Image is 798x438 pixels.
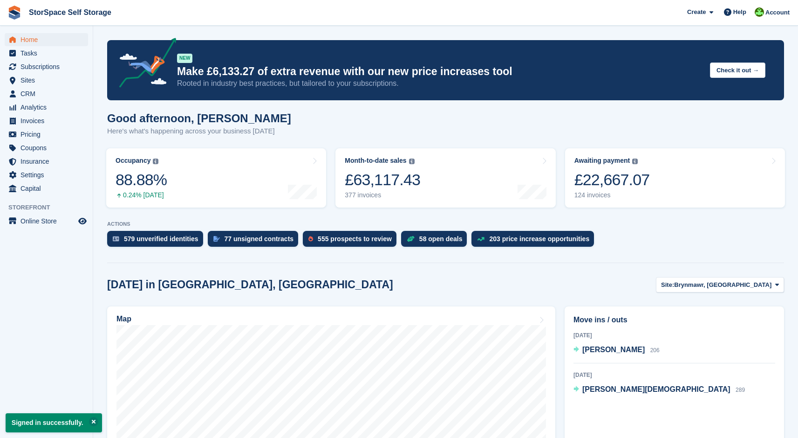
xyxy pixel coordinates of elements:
[574,170,650,189] div: £22,667.07
[733,7,746,17] span: Help
[107,126,291,137] p: Here's what's happening across your business [DATE]
[582,385,730,393] span: [PERSON_NAME][DEMOGRAPHIC_DATA]
[116,315,131,323] h2: Map
[5,87,88,100] a: menu
[5,74,88,87] a: menu
[20,215,76,228] span: Online Store
[5,168,88,181] a: menu
[107,221,784,227] p: ACTIONS
[213,236,220,242] img: contract_signature_icon-13c848040528278c33f63329250d36e43548de30e8caae1d1a13099fd9432cc5.svg
[20,47,76,60] span: Tasks
[208,231,303,251] a: 77 unsigned contracts
[225,235,294,243] div: 77 unsigned contracts
[5,114,88,127] a: menu
[25,5,115,20] a: StorSpace Self Storage
[116,170,167,189] div: 88.88%
[7,6,21,20] img: stora-icon-8386f47178a22dfd0bd8f6a31ec36ba5ce8667c1dd55bd0f319d3a0aa187defe.svg
[687,7,706,17] span: Create
[409,159,415,164] img: icon-info-grey-7440780725fd019a000dd9b08b2336e03edf1995a4989e88bcd33f0948082b44.svg
[573,314,775,326] h2: Move ins / outs
[124,235,198,243] div: 579 unverified identities
[5,182,88,195] a: menu
[107,231,208,251] a: 579 unverified identities
[574,191,650,199] div: 124 invoices
[77,216,88,227] a: Preview store
[661,280,674,290] span: Site:
[401,231,472,251] a: 58 open deals
[20,128,76,141] span: Pricing
[111,38,177,91] img: price-adjustments-announcement-icon-8257ccfd72463d97f412b2fc003d46551f7dbcb40ab6d574587a9cd5c0d94...
[765,8,790,17] span: Account
[573,371,775,379] div: [DATE]
[107,112,291,125] h1: Good afternoon, [PERSON_NAME]
[308,236,313,242] img: prospect-51fa495bee0391a8d652442698ab0144808aea92771e9ea1ae160a38d050c398.svg
[345,191,420,199] div: 377 invoices
[5,47,88,60] a: menu
[656,277,784,292] button: Site: Brynmawr, [GEOGRAPHIC_DATA]
[407,236,415,242] img: deal-1b604bf984904fb50ccaf53a9ad4b4a5d6e5aea283cecdc64d6e3604feb123c2.svg
[345,157,406,165] div: Month-to-date sales
[116,191,167,199] div: 0.24% [DATE]
[5,141,88,154] a: menu
[5,33,88,46] a: menu
[106,148,326,208] a: Occupancy 88.88% 0.24% [DATE]
[582,346,645,354] span: [PERSON_NAME]
[107,278,393,291] h2: [DATE] in [GEOGRAPHIC_DATA], [GEOGRAPHIC_DATA]
[335,148,555,208] a: Month-to-date sales £63,117.43 377 invoices
[755,7,764,17] img: Jon Pace
[5,155,88,168] a: menu
[5,128,88,141] a: menu
[20,33,76,46] span: Home
[8,203,93,212] span: Storefront
[20,141,76,154] span: Coupons
[489,235,589,243] div: 203 price increase opportunities
[20,60,76,73] span: Subscriptions
[6,413,102,432] p: Signed in successfully.
[710,63,765,78] button: Check it out →
[345,170,420,189] div: £63,117.43
[153,159,158,164] img: icon-info-grey-7440780725fd019a000dd9b08b2336e03edf1995a4989e88bcd33f0948082b44.svg
[573,384,745,396] a: [PERSON_NAME][DEMOGRAPHIC_DATA] 289
[20,182,76,195] span: Capital
[116,157,150,165] div: Occupancy
[5,215,88,228] a: menu
[20,74,76,87] span: Sites
[573,331,775,340] div: [DATE]
[574,157,630,165] div: Awaiting payment
[177,54,192,63] div: NEW
[20,155,76,168] span: Insurance
[477,237,484,241] img: price_increase_opportunities-93ffe204e8149a01c8c9dc8f82e8f89637d9d84a8eef4429ea346261dce0b2c0.svg
[5,60,88,73] a: menu
[471,231,599,251] a: 203 price increase opportunities
[20,114,76,127] span: Invoices
[20,101,76,114] span: Analytics
[20,168,76,181] span: Settings
[303,231,401,251] a: 555 prospects to review
[736,387,745,393] span: 289
[177,78,703,89] p: Rooted in industry best practices, but tailored to your subscriptions.
[632,159,638,164] img: icon-info-grey-7440780725fd019a000dd9b08b2336e03edf1995a4989e88bcd33f0948082b44.svg
[565,148,785,208] a: Awaiting payment £22,667.07 124 invoices
[650,347,660,354] span: 206
[20,87,76,100] span: CRM
[419,235,463,243] div: 58 open deals
[177,65,703,78] p: Make £6,133.27 of extra revenue with our new price increases tool
[318,235,392,243] div: 555 prospects to review
[674,280,771,290] span: Brynmawr, [GEOGRAPHIC_DATA]
[573,344,660,356] a: [PERSON_NAME] 206
[5,101,88,114] a: menu
[113,236,119,242] img: verify_identity-adf6edd0f0f0b5bbfe63781bf79b02c33cf7c696d77639b501bdc392416b5a36.svg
